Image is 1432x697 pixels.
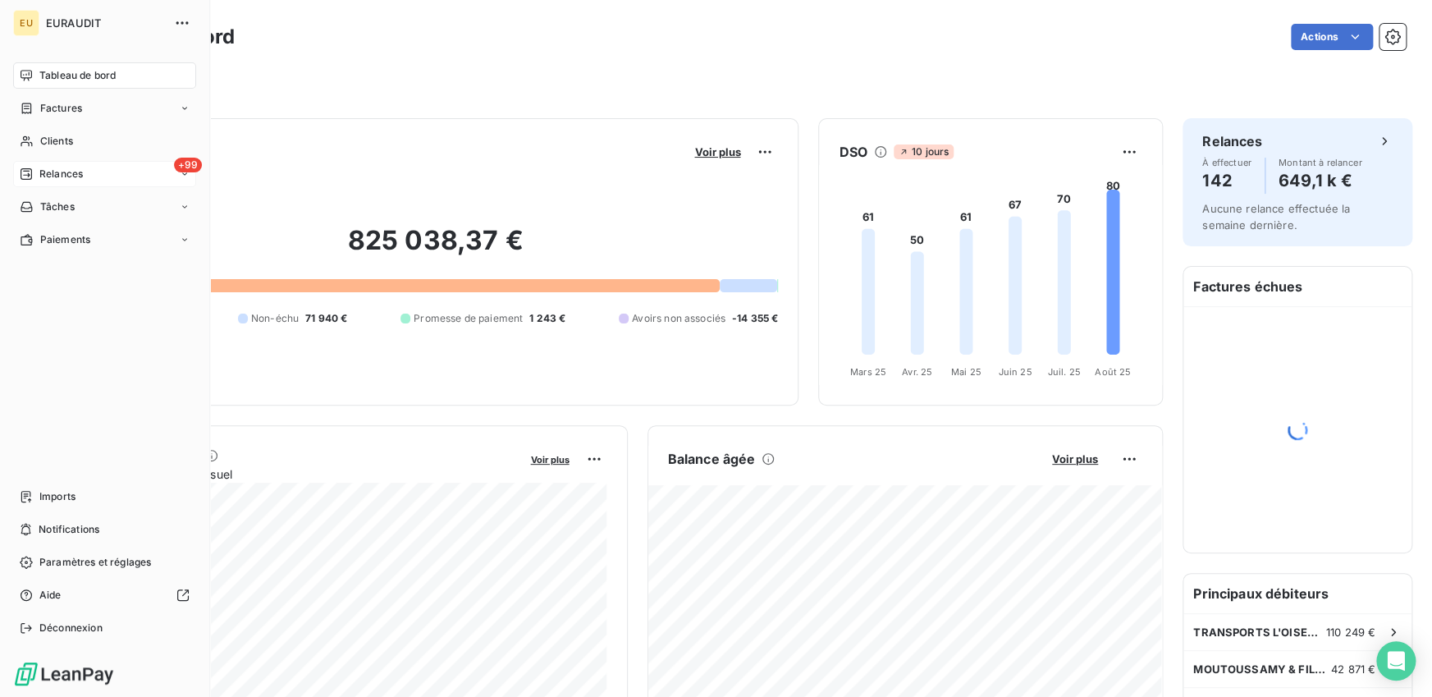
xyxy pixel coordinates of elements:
[894,144,954,159] span: 10 jours
[668,449,756,469] h6: Balance âgée
[93,465,519,483] span: Chiffre d'affaires mensuel
[1279,158,1362,167] span: Montant à relancer
[850,366,886,378] tspan: Mars 25
[46,16,164,30] span: EURAUDIT
[1376,641,1416,681] div: Open Intercom Messenger
[13,484,196,510] a: Imports
[414,311,523,326] span: Promesse de paiement
[40,134,73,149] span: Clients
[39,489,75,504] span: Imports
[174,158,202,172] span: +99
[39,68,116,83] span: Tableau de bord
[1183,574,1411,613] h6: Principaux débiteurs
[694,145,740,158] span: Voir plus
[251,311,299,326] span: Non-échu
[305,311,347,326] span: 71 940 €
[999,366,1032,378] tspan: Juin 25
[1202,167,1251,194] h4: 142
[732,311,778,326] span: -14 355 €
[526,452,574,466] button: Voir plus
[689,144,745,159] button: Voir plus
[839,142,867,162] h6: DSO
[1047,452,1103,466] button: Voir plus
[13,227,196,253] a: Paiements
[902,366,932,378] tspan: Avr. 25
[1326,626,1375,639] span: 110 249 €
[13,549,196,575] a: Paramètres et réglages
[1095,366,1131,378] tspan: Août 25
[13,161,196,187] a: +99Relances
[40,232,90,247] span: Paiements
[1291,24,1373,50] button: Actions
[1279,167,1362,194] h4: 649,1 k €
[13,62,196,89] a: Tableau de bord
[1052,452,1098,465] span: Voir plus
[13,582,196,608] a: Aide
[39,555,151,570] span: Paramètres et réglages
[13,10,39,36] div: EU
[40,199,75,214] span: Tâches
[13,194,196,220] a: Tâches
[13,661,115,687] img: Logo LeanPay
[951,366,981,378] tspan: Mai 25
[1202,131,1262,151] h6: Relances
[39,522,99,537] span: Notifications
[1202,202,1350,232] span: Aucune relance effectuée la semaine dernière.
[39,167,83,181] span: Relances
[40,101,82,116] span: Factures
[93,224,778,273] h2: 825 038,37 €
[1331,663,1375,676] span: 42 871 €
[632,311,725,326] span: Avoirs non associés
[13,95,196,122] a: Factures
[1202,158,1251,167] span: À effectuer
[531,454,570,465] span: Voir plus
[39,621,103,635] span: Déconnexion
[13,128,196,154] a: Clients
[39,588,62,603] span: Aide
[529,311,565,326] span: 1 243 €
[1048,366,1081,378] tspan: Juil. 25
[1193,663,1331,676] span: MOUTOUSSAMY & FILS - VIR
[1193,626,1326,639] span: TRANSPORTS L'OISEAU BLEU - VIR
[1183,267,1411,306] h6: Factures échues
